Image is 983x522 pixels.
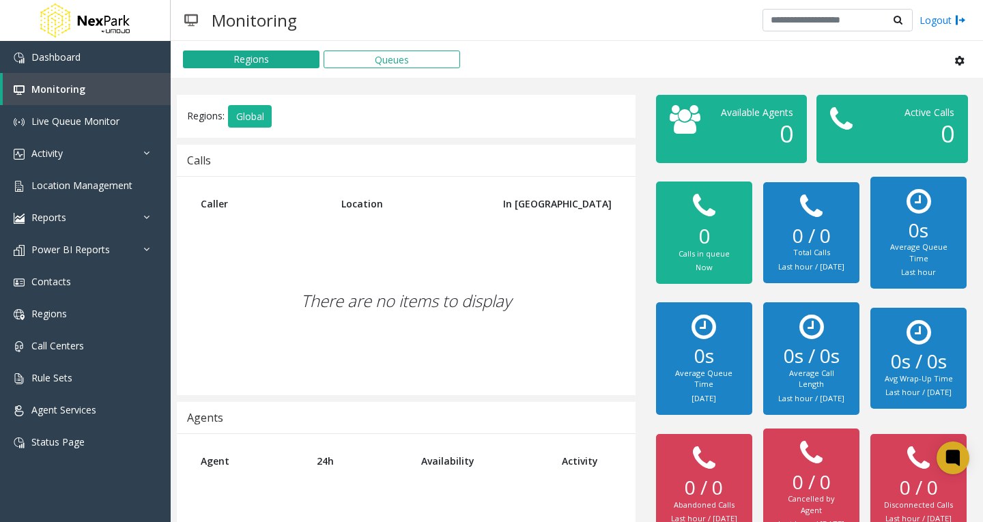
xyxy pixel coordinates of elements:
div: Total Calls [777,247,846,259]
img: 'icon' [14,149,25,160]
img: logout [955,13,966,27]
span: Active Calls [904,106,954,119]
span: Dashboard [31,50,81,63]
span: Agent Services [31,403,96,416]
h3: Monitoring [205,3,304,37]
img: 'icon' [14,277,25,288]
span: 0 [780,117,793,149]
h2: 0 / 0 [777,224,846,248]
th: In [GEOGRAPHIC_DATA] [486,187,622,220]
button: Queues [324,50,460,68]
span: Activity [31,147,63,160]
a: Monitoring [3,73,171,105]
th: Caller [190,187,331,220]
img: 'icon' [14,341,25,352]
h2: 0s / 0s [777,345,846,368]
div: Average Call Length [777,368,846,390]
span: Status Page [31,435,85,448]
button: Regions [183,50,319,68]
div: Average Queue Time [884,242,953,264]
h2: 0 [670,224,739,248]
th: Availability [411,444,552,478]
img: 'icon' [14,181,25,192]
span: Location Management [31,179,132,192]
img: 'icon' [14,53,25,63]
img: 'icon' [14,309,25,320]
h2: 0s [670,345,739,368]
small: Now [696,262,713,272]
small: Last hour / [DATE] [778,393,844,403]
span: Monitoring [31,83,85,96]
span: Reports [31,211,66,224]
small: Last hour / [DATE] [885,387,952,397]
span: Contacts [31,275,71,288]
a: Logout [920,13,966,27]
span: Power BI Reports [31,243,110,256]
div: Disconnected Calls [884,499,953,511]
div: There are no items to display [190,220,622,381]
div: Abandoned Calls [670,499,739,511]
h2: 0 / 0 [884,476,953,499]
div: Calls [187,151,211,169]
img: 'icon' [14,213,25,224]
h2: 0 / 0 [777,471,846,494]
img: 'icon' [14,437,25,448]
span: 0 [941,117,954,149]
h2: 0s / 0s [884,350,953,373]
img: 'icon' [14,85,25,96]
th: 24h [307,444,411,478]
div: Avg Wrap-Up Time [884,373,953,385]
span: Regions [31,307,67,320]
div: Cancelled by Agent [777,493,846,516]
th: Location [331,187,486,220]
div: Calls in queue [670,248,739,260]
small: Last hour [901,267,936,277]
button: Global [228,105,272,128]
h2: 0 / 0 [670,476,739,499]
img: 'icon' [14,245,25,256]
img: 'icon' [14,117,25,128]
img: 'icon' [14,373,25,384]
img: 'icon' [14,405,25,416]
span: Live Queue Monitor [31,115,119,128]
small: Last hour / [DATE] [778,261,844,272]
img: pageIcon [184,3,198,37]
small: [DATE] [692,393,716,403]
span: Regions: [187,108,225,121]
span: Call Centers [31,339,84,352]
div: Agents [187,409,223,426]
span: Available Agents [721,106,793,119]
h2: 0s [884,219,953,242]
span: Rule Sets [31,371,72,384]
th: Agent [190,444,307,478]
th: Activity [552,444,622,478]
div: Average Queue Time [670,368,739,390]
